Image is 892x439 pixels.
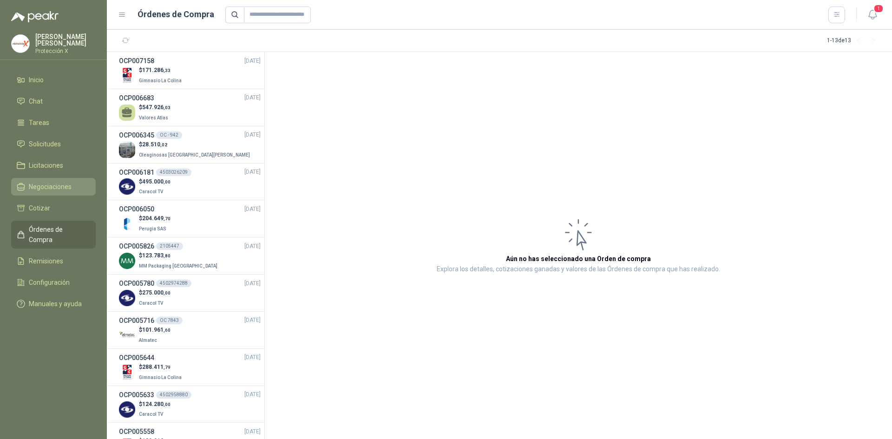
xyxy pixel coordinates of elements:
[29,182,72,192] span: Negociaciones
[119,56,154,66] h3: OCP007158
[164,328,171,333] span: ,60
[160,142,167,147] span: ,02
[142,364,171,370] span: 288.411
[119,142,135,158] img: Company Logo
[139,226,166,231] span: Perugia SAS
[11,92,96,110] a: Chat
[119,278,261,308] a: OCP0057804502974288[DATE] Company Logo$275.000,00Caracol TV
[864,7,881,23] button: 1
[164,253,171,258] span: ,80
[139,375,182,380] span: Gimnasio La Colina
[139,251,219,260] p: $
[139,115,168,120] span: Valores Atlas
[119,216,135,232] img: Company Logo
[156,131,182,139] div: OC - 942
[119,327,135,343] img: Company Logo
[119,93,154,103] h3: OCP006683
[164,105,171,110] span: ,03
[164,179,171,184] span: ,00
[142,327,171,333] span: 101.961
[139,152,250,157] span: Oleaginosas [GEOGRAPHIC_DATA][PERSON_NAME]
[244,242,261,251] span: [DATE]
[244,131,261,139] span: [DATE]
[119,253,135,269] img: Company Logo
[119,364,135,380] img: Company Logo
[11,135,96,153] a: Solicitudes
[119,67,135,84] img: Company Logo
[164,402,171,407] span: ,00
[164,290,171,295] span: ,00
[142,401,171,407] span: 124.280
[142,67,171,73] span: 171.286
[119,167,261,197] a: OCP0061814503026209[DATE] Company Logo$495.000,00Caracol TV
[119,56,261,85] a: OCP007158[DATE] Company Logo$171.286,33Gimnasio La Colina
[873,4,884,13] span: 1
[11,11,59,22] img: Logo peakr
[139,103,171,112] p: $
[119,204,154,214] h3: OCP006050
[119,353,154,363] h3: OCP005644
[142,289,171,296] span: 275.000
[11,114,96,131] a: Tareas
[29,96,43,106] span: Chat
[437,264,720,275] p: Explora los detalles, cotizaciones ganadas y valores de las Órdenes de compra que has realizado.
[119,353,261,382] a: OCP005644[DATE] Company Logo$288.411,79Gimnasio La Colina
[119,130,261,159] a: OCP006345OC - 942[DATE] Company Logo$28.510,02Oleaginosas [GEOGRAPHIC_DATA][PERSON_NAME]
[139,400,171,409] p: $
[827,33,881,48] div: 1 - 13 de 13
[164,365,171,370] span: ,79
[119,315,154,326] h3: OCP005716
[11,221,96,249] a: Órdenes de Compra
[139,140,252,149] p: $
[35,33,96,46] p: [PERSON_NAME] [PERSON_NAME]
[244,390,261,399] span: [DATE]
[138,8,214,21] h1: Órdenes de Compra
[119,93,261,122] a: OCP006683[DATE] $547.926,03Valores Atlas
[244,353,261,362] span: [DATE]
[156,391,191,399] div: 4502958880
[244,279,261,288] span: [DATE]
[29,160,63,170] span: Licitaciones
[244,205,261,214] span: [DATE]
[142,178,171,185] span: 495.000
[244,57,261,66] span: [DATE]
[244,316,261,325] span: [DATE]
[156,280,191,287] div: 4502974288
[142,141,167,148] span: 28.510
[244,427,261,436] span: [DATE]
[11,71,96,89] a: Inicio
[244,93,261,102] span: [DATE]
[119,290,135,306] img: Company Logo
[35,48,96,54] p: Protección X
[29,75,44,85] span: Inicio
[164,216,171,221] span: ,70
[142,252,171,259] span: 123.783
[29,256,63,266] span: Remisiones
[119,241,154,251] h3: OCP005826
[139,263,217,269] span: MM Packaging [GEOGRAPHIC_DATA]
[119,204,261,233] a: OCP006050[DATE] Company Logo$204.649,70Perugia SAS
[11,157,96,174] a: Licitaciones
[139,412,163,417] span: Caracol TV
[119,401,135,418] img: Company Logo
[11,199,96,217] a: Cotizar
[139,189,163,194] span: Caracol TV
[29,299,82,309] span: Manuales y ayuda
[139,177,171,186] p: $
[139,78,182,83] span: Gimnasio La Colina
[119,278,154,288] h3: OCP005780
[29,118,49,128] span: Tareas
[119,426,154,437] h3: OCP005558
[119,130,154,140] h3: OCP006345
[139,363,184,372] p: $
[12,35,29,52] img: Company Logo
[139,326,171,334] p: $
[156,317,183,324] div: OC 7843
[11,295,96,313] a: Manuales y ayuda
[119,390,261,419] a: OCP0056334502958880[DATE] Company Logo$124.280,00Caracol TV
[119,167,154,177] h3: OCP006181
[29,224,87,245] span: Órdenes de Compra
[142,104,171,111] span: 547.926
[506,254,651,264] h3: Aún no has seleccionado una Orden de compra
[29,139,61,149] span: Solicitudes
